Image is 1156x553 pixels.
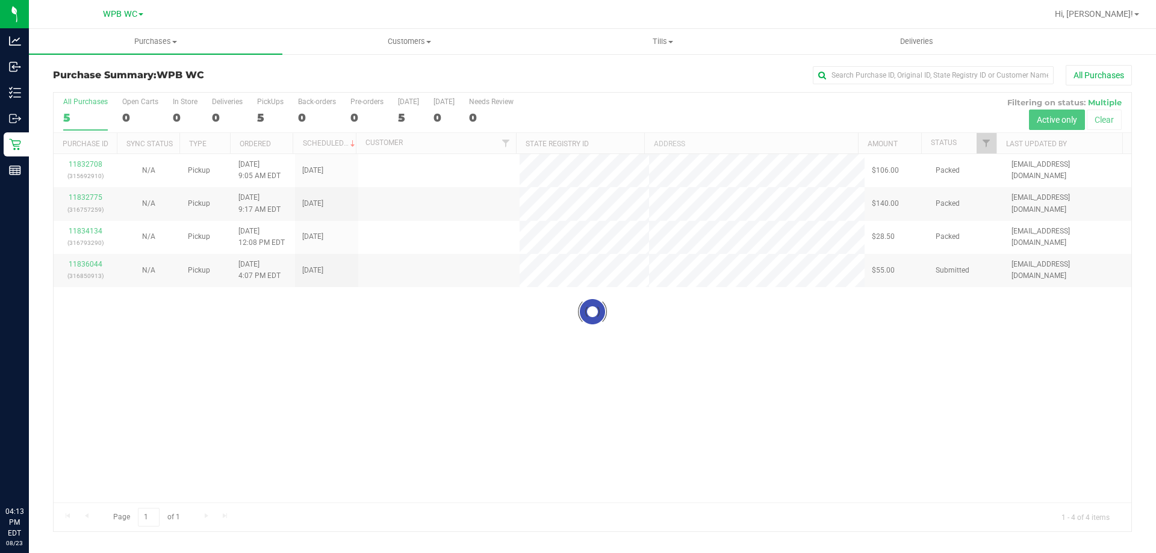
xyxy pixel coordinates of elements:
[1066,65,1132,85] button: All Purchases
[53,70,412,81] h3: Purchase Summary:
[9,87,21,99] inline-svg: Inventory
[536,36,789,47] span: Tills
[29,36,282,47] span: Purchases
[9,138,21,150] inline-svg: Retail
[9,164,21,176] inline-svg: Reports
[282,29,536,54] a: Customers
[5,539,23,548] p: 08/23
[9,113,21,125] inline-svg: Outbound
[103,9,137,19] span: WPB WC
[283,36,535,47] span: Customers
[1055,9,1133,19] span: Hi, [PERSON_NAME]!
[29,29,282,54] a: Purchases
[790,29,1043,54] a: Deliveries
[9,61,21,73] inline-svg: Inbound
[536,29,789,54] a: Tills
[9,35,21,47] inline-svg: Analytics
[12,457,48,493] iframe: Resource center
[884,36,949,47] span: Deliveries
[5,506,23,539] p: 04:13 PM EDT
[813,66,1054,84] input: Search Purchase ID, Original ID, State Registry ID or Customer Name...
[157,69,204,81] span: WPB WC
